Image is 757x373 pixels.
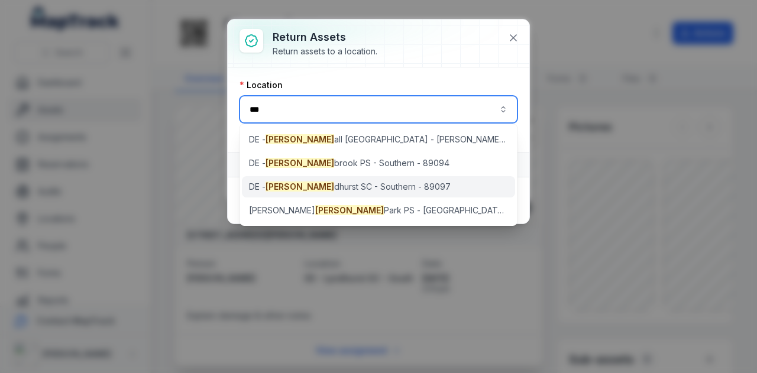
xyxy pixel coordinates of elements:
span: [PERSON_NAME] Park PS - [GEOGRAPHIC_DATA] - 89371 [249,205,509,216]
span: [PERSON_NAME] [266,181,334,192]
span: [PERSON_NAME] [266,158,334,168]
div: Return assets to a location. [273,46,377,57]
span: [PERSON_NAME] [266,134,334,144]
span: DE - dhurst SC - Southern - 89097 [249,181,451,193]
span: DE - all [GEOGRAPHIC_DATA] - [PERSON_NAME]-bek - 89280 [249,134,509,145]
label: Location [240,79,283,91]
span: [PERSON_NAME] [315,205,384,215]
h3: Return assets [273,29,377,46]
button: Assets1 [228,153,529,177]
span: DE - brook PS - Southern - 89094 [249,157,449,169]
